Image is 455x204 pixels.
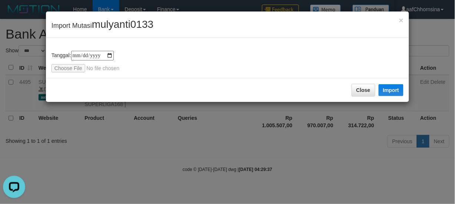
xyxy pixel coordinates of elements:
button: Close [352,84,375,96]
span: × [399,16,403,24]
span: Import Mutasi [52,22,154,29]
button: Open LiveChat chat widget [3,3,25,25]
span: mulyanti0133 [92,19,154,30]
button: Close [399,16,403,24]
div: Tanggal: [52,51,403,72]
button: Import [379,84,404,96]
